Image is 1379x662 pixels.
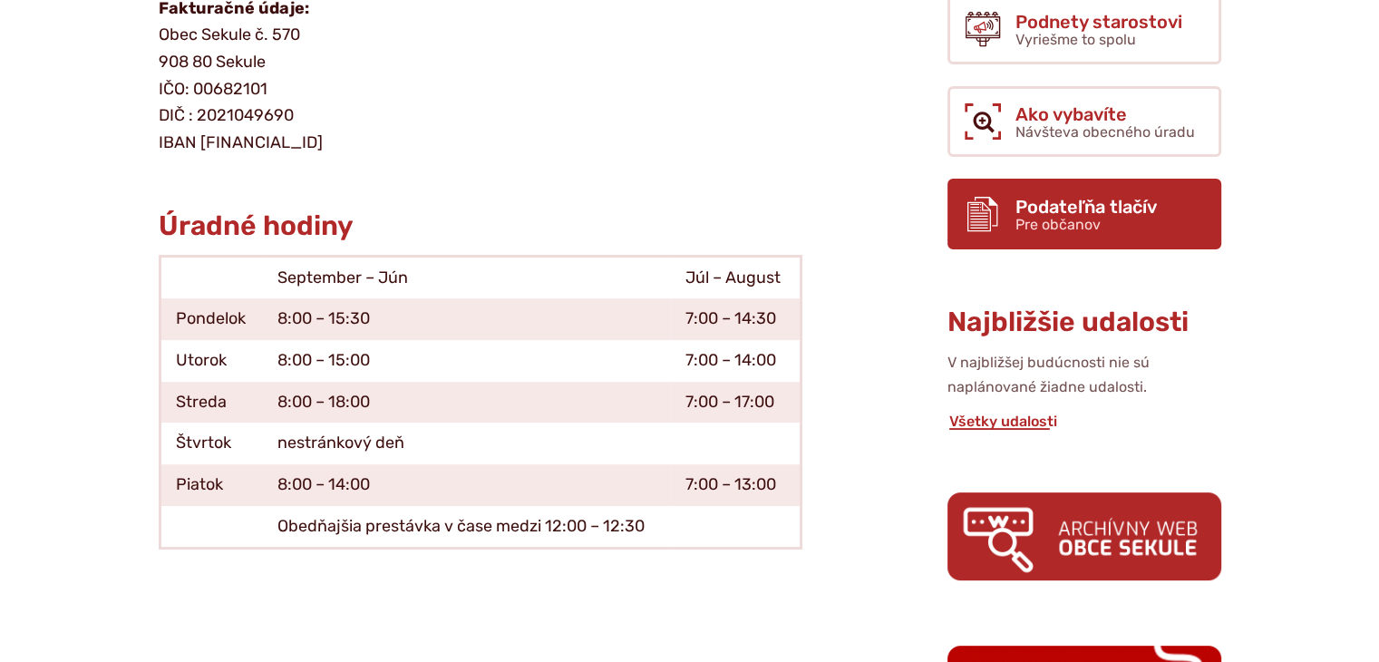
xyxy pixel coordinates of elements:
span: Vyriešme to spolu [1015,31,1136,48]
td: Pondelok [160,298,263,340]
span: Návšteva obecného úradu [1015,123,1195,141]
td: Júl – August [671,256,801,298]
span: Podnety starostovi [1015,12,1182,32]
h3: Najbližšie udalosti [947,307,1221,337]
td: 8:00 – 15:00 [263,340,671,382]
td: nestránkový deň [263,423,671,464]
td: 7:00 – 17:00 [671,382,801,423]
td: 7:00 – 13:00 [671,464,801,506]
span: Úradné hodiny [159,209,354,242]
a: Ako vybavíte Návšteva obecného úradu [947,86,1221,157]
p: V najbližšej budúcnosti nie sú naplánované žiadne udalosti. [947,351,1221,399]
td: Utorok [160,340,263,382]
span: Podateľňa tlačív [1015,197,1157,217]
td: Štvrtok [160,423,263,464]
td: September – Jún [263,256,671,298]
span: Pre občanov [1015,216,1101,233]
td: Obedňajšia prestávka v čase medzi 12:00 – 12:30 [263,506,671,549]
img: archiv.png [947,492,1221,580]
td: 7:00 – 14:00 [671,340,801,382]
td: 8:00 – 15:30 [263,298,671,340]
td: 8:00 – 18:00 [263,382,671,423]
td: 7:00 – 14:30 [671,298,801,340]
td: 8:00 – 14:00 [263,464,671,506]
td: Piatok [160,464,263,506]
a: Všetky udalosti [947,413,1059,430]
td: Streda [160,382,263,423]
a: Podateľňa tlačív Pre občanov [947,179,1221,249]
span: Ako vybavíte [1015,104,1195,124]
